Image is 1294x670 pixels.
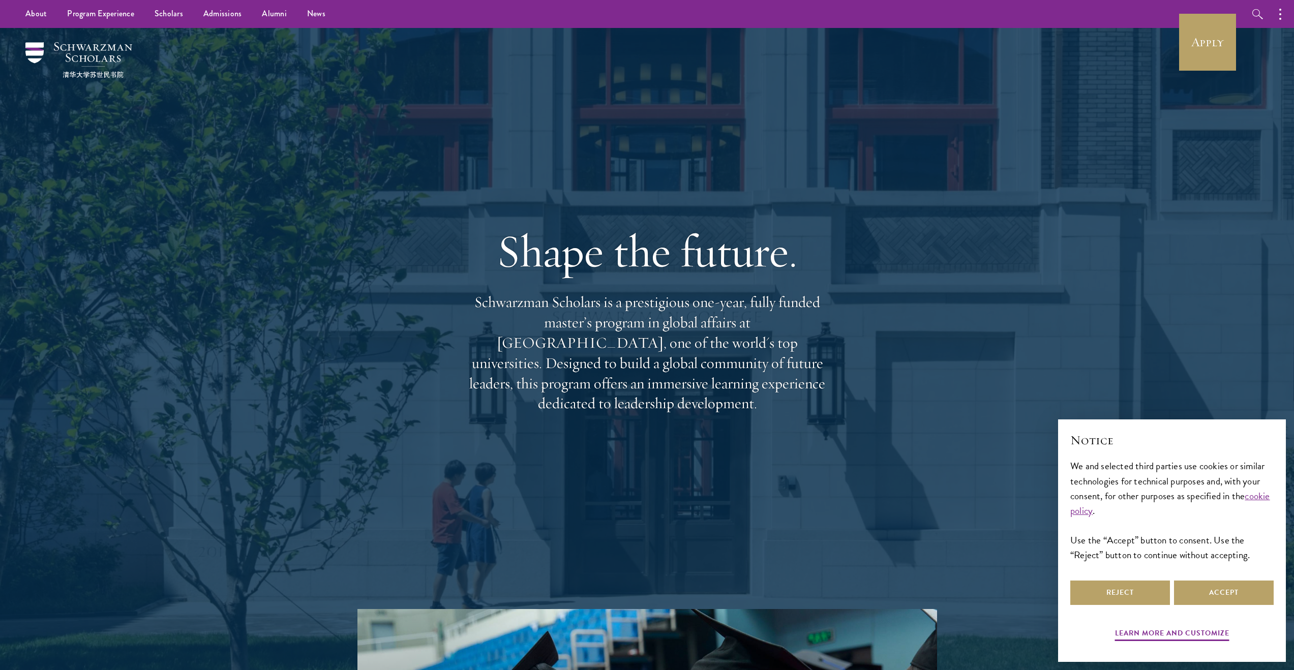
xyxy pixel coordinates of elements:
[1070,432,1274,449] h2: Notice
[464,223,830,280] h1: Shape the future.
[1115,627,1229,643] button: Learn more and customize
[1174,581,1274,605] button: Accept
[25,42,132,78] img: Schwarzman Scholars
[1070,459,1274,562] div: We and selected third parties use cookies or similar technologies for technical purposes and, wit...
[1070,489,1270,518] a: cookie policy
[1070,581,1170,605] button: Reject
[464,292,830,414] p: Schwarzman Scholars is a prestigious one-year, fully funded master’s program in global affairs at...
[1179,14,1236,71] a: Apply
